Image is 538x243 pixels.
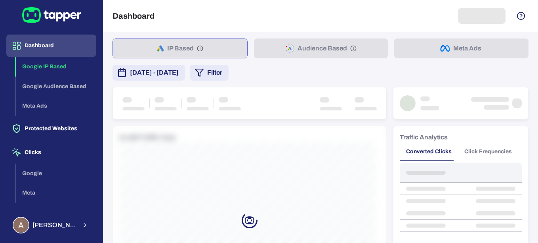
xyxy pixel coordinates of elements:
[32,221,77,229] span: [PERSON_NAME] Sobih
[13,218,29,233] img: Ahmed Sobih
[6,35,96,57] button: Dashboard
[458,142,518,161] button: Click Frequencies
[400,133,448,142] h6: Traffic Analytics
[6,214,96,237] button: Ahmed Sobih[PERSON_NAME] Sobih
[113,11,155,21] h5: Dashboard
[130,68,179,77] span: [DATE] - [DATE]
[6,118,96,140] button: Protected Websites
[113,65,185,81] button: [DATE] - [DATE]
[6,42,96,48] a: Dashboard
[400,142,458,161] button: Converted Clicks
[190,65,229,81] button: Filter
[6,141,96,164] button: Clicks
[6,148,96,155] a: Clicks
[6,125,96,131] a: Protected Websites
